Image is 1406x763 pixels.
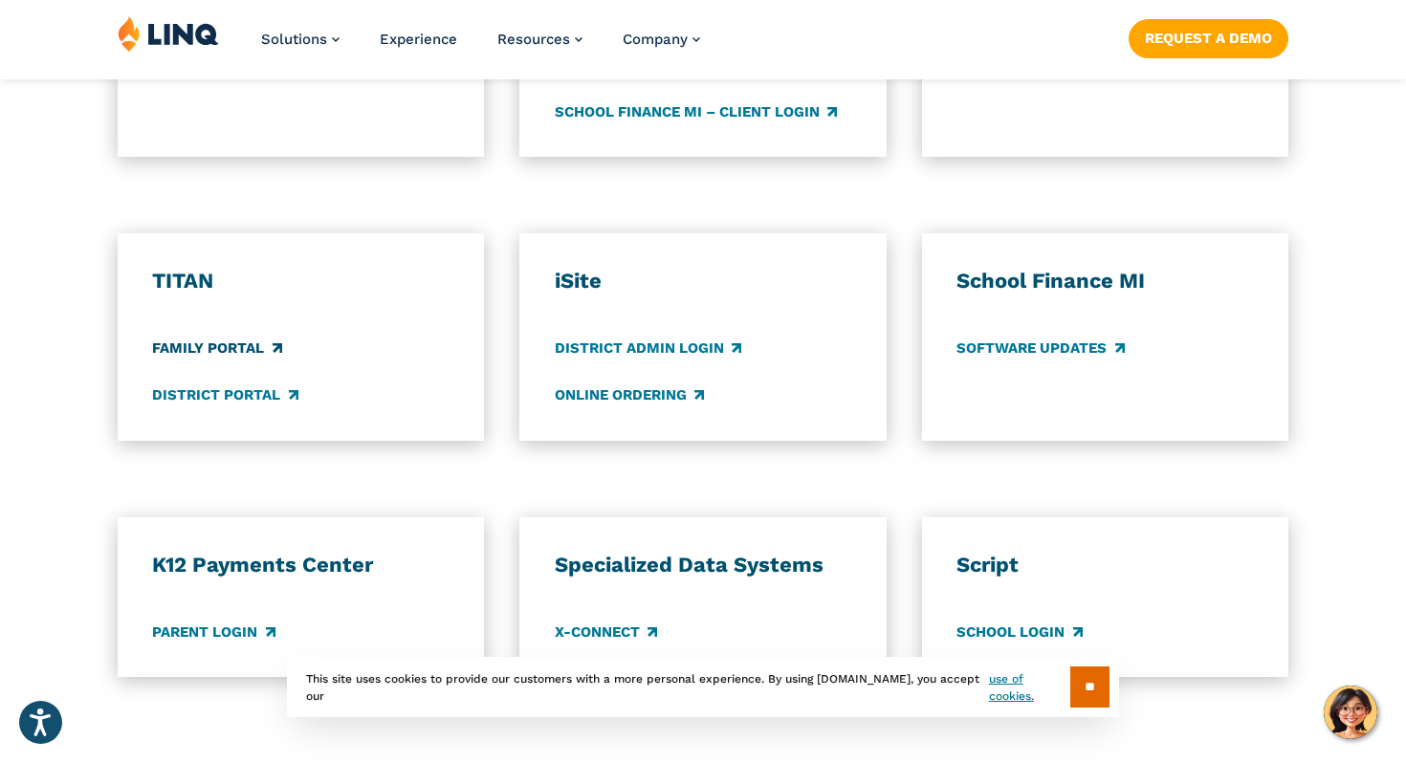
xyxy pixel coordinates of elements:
a: Resources [497,31,582,48]
a: Software Updates [956,338,1124,360]
a: Company [623,31,700,48]
button: Hello, have a question? Let’s chat. [1324,686,1377,739]
span: Company [623,31,688,48]
a: Request a Demo [1129,19,1288,57]
a: Family Portal [152,338,281,360]
img: LINQ | K‑12 Software [118,15,219,52]
a: Experience [380,31,457,48]
a: Parent Login [152,621,275,643]
h3: Script [956,552,1253,578]
div: This site uses cookies to provide our customers with a more personal experience. By using [DOMAIN... [287,657,1119,717]
h3: Specialized Data Systems [555,552,851,578]
a: School Finance MI – Client Login [555,101,837,122]
a: District Portal [152,385,297,406]
span: Resources [497,31,570,48]
span: Solutions [261,31,327,48]
a: X-Connect [555,621,657,643]
a: District Admin Login [555,338,741,360]
h3: TITAN [152,268,449,294]
a: use of cookies. [989,670,1070,705]
nav: Button Navigation [1129,15,1288,57]
a: Solutions [261,31,340,48]
h3: K12 Payments Center [152,552,449,578]
nav: Primary Navigation [261,15,700,78]
h3: School Finance MI [956,268,1253,294]
a: School Login [956,621,1082,643]
a: Online Ordering [555,385,704,406]
h3: iSite [555,268,851,294]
